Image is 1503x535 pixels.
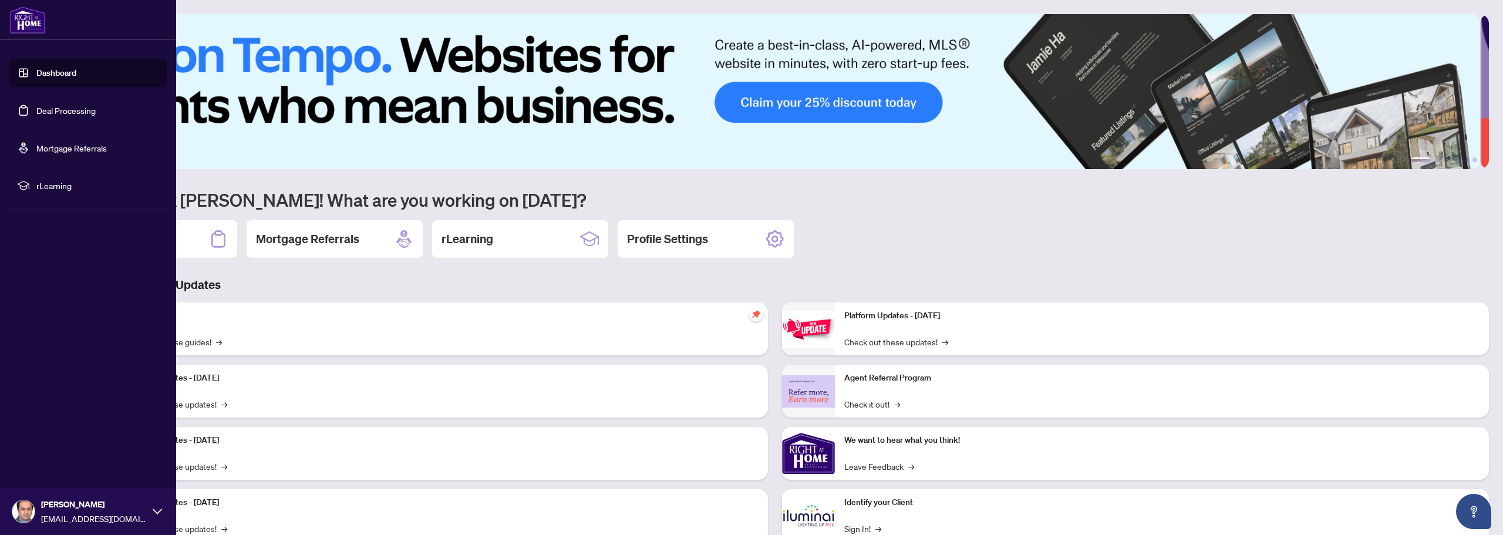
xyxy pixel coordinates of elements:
img: logo [9,6,46,34]
span: → [875,522,881,535]
p: We want to hear what you think! [844,434,1480,447]
button: Open asap [1456,494,1491,529]
p: Platform Updates - [DATE] [123,496,759,509]
span: rLearning [36,179,159,192]
span: → [221,398,227,410]
a: Mortgage Referrals [36,143,107,153]
button: 1 [1411,157,1430,162]
p: Platform Updates - [DATE] [844,309,1480,322]
img: Agent Referral Program [782,375,835,408]
a: Check it out!→ [844,398,900,410]
a: Sign In!→ [844,522,881,535]
img: Profile Icon [12,500,35,523]
button: 3 [1444,157,1449,162]
h2: Profile Settings [627,231,708,247]
span: [PERSON_NAME] [41,498,147,511]
h3: Brokerage & Industry Updates [61,277,1489,293]
p: Self-Help [123,309,759,322]
p: Identify your Client [844,496,1480,509]
span: → [216,335,222,348]
button: 4 [1454,157,1458,162]
span: pushpin [749,307,763,321]
p: Platform Updates - [DATE] [123,434,759,447]
span: → [942,335,948,348]
a: Leave Feedback→ [844,460,914,473]
span: → [894,398,900,410]
a: Dashboard [36,68,76,78]
h2: rLearning [442,231,493,247]
button: 2 [1435,157,1440,162]
span: → [221,522,227,535]
h1: Welcome back [PERSON_NAME]! What are you working on [DATE]? [61,189,1489,211]
p: Platform Updates - [DATE] [123,372,759,385]
span: → [908,460,914,473]
p: Agent Referral Program [844,372,1480,385]
button: 6 [1472,157,1477,162]
h2: Mortgage Referrals [256,231,359,247]
img: Slide 0 [61,14,1480,169]
span: [EMAIL_ADDRESS][DOMAIN_NAME] [41,512,147,525]
a: Check out these updates!→ [844,335,948,348]
img: We want to hear what you think! [782,427,835,480]
a: Deal Processing [36,105,96,116]
button: 5 [1463,157,1468,162]
span: → [221,460,227,473]
img: Platform Updates - June 23, 2025 [782,311,835,348]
